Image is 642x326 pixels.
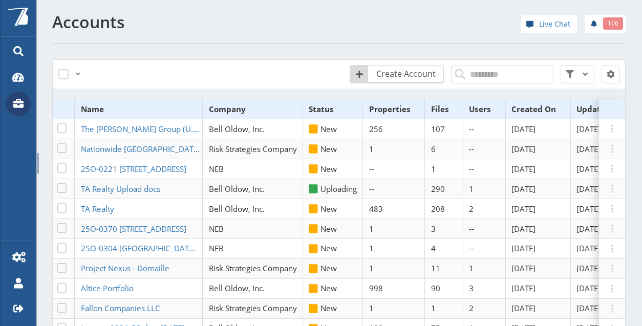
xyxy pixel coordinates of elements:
[511,184,536,194] span: [DATE]
[81,204,114,214] span: TA Realty
[350,65,444,83] a: Create Account
[469,224,474,234] span: --
[469,243,474,253] span: --
[369,144,374,154] span: 1
[585,15,626,33] a: 106
[576,283,601,293] span: [DATE]
[369,164,374,174] span: --
[425,99,463,119] th: Files
[469,144,474,154] span: --
[576,263,601,273] span: [DATE]
[369,224,374,234] span: 1
[576,303,601,313] span: [DATE]
[576,204,601,214] span: [DATE]
[576,224,601,234] span: [DATE]
[431,144,436,154] span: 6
[81,124,203,134] a: The [PERSON_NAME] Group (U.S.) Inc.
[209,283,265,293] span: Bell Oldow, Inc.
[209,303,297,313] span: Risk Strategies Company
[369,184,374,194] span: --
[309,124,337,134] span: New
[309,224,337,234] span: New
[431,283,440,293] span: 90
[75,99,203,119] th: Name
[309,303,337,313] span: New
[469,283,474,293] span: 3
[577,13,626,33] div: notifications
[369,283,383,293] span: 998
[369,204,383,214] span: 483
[81,283,137,293] a: Altice Portfolio
[521,15,577,36] div: help
[539,18,570,30] span: Live Chat
[209,204,265,214] span: Bell Oldow, Inc.
[431,184,445,194] span: 290
[81,164,186,174] span: 25O-0221 [STREET_ADDRESS]
[511,144,536,154] span: [DATE]
[431,204,445,214] span: 208
[81,184,160,194] span: TA Realty Upload docs
[431,124,445,134] span: 107
[81,204,117,214] a: TA Realty
[576,124,601,134] span: [DATE]
[81,263,173,273] a: Project Nexus - Domaille
[309,164,337,174] span: New
[576,184,601,194] span: [DATE]
[369,303,374,313] span: 1
[369,263,374,273] span: 1
[431,263,440,273] span: 11
[511,283,536,293] span: [DATE]
[81,144,312,154] span: Nationwide [GEOGRAPHIC_DATA] - [GEOGRAPHIC_DATA] Project
[576,144,601,154] span: [DATE]
[309,184,357,194] span: Uploading
[81,224,189,234] a: 25O-0370 [STREET_ADDRESS]
[511,263,536,273] span: [DATE]
[309,263,337,273] span: New
[511,303,536,313] span: [DATE]
[81,243,281,253] span: 25O-0304 [GEOGRAPHIC_DATA] ([GEOGRAPHIC_DATA])
[511,124,536,134] span: [DATE]
[209,124,265,134] span: Bell Oldow, Inc.
[52,13,333,31] h1: Accounts
[81,164,189,174] a: 25O-0221 [STREET_ADDRESS]
[209,184,265,194] span: Bell Oldow, Inc.
[469,303,474,313] span: 2
[209,164,224,174] span: NEB
[370,68,443,80] span: Create Account
[363,99,425,119] th: Properties
[431,224,436,234] span: 3
[81,283,134,293] span: Altice Portfolio
[511,224,536,234] span: [DATE]
[81,144,203,154] a: Nationwide [GEOGRAPHIC_DATA] - [GEOGRAPHIC_DATA] Project
[309,243,337,253] span: New
[303,99,363,119] th: Status
[511,164,536,174] span: [DATE]
[81,224,186,234] span: 25O-0370 [STREET_ADDRESS]
[431,243,436,253] span: 4
[81,303,160,313] span: Fallon Companies LLC
[209,144,297,154] span: Risk Strategies Company
[511,243,536,253] span: [DATE]
[81,124,216,134] span: The [PERSON_NAME] Group (U.S.) Inc.
[469,204,474,214] span: 2
[203,99,303,119] th: Company
[505,99,570,119] th: Created On
[81,263,169,273] span: Project Nexus - Domaille
[576,243,601,253] span: [DATE]
[576,164,601,174] span: [DATE]
[81,243,203,253] a: 25O-0304 [GEOGRAPHIC_DATA] ([GEOGRAPHIC_DATA])
[81,303,163,313] a: Fallon Companies LLC
[570,99,638,119] th: Updated On
[209,263,297,273] span: Risk Strategies Company
[608,19,618,28] span: 106
[369,243,374,253] span: 1
[309,144,337,154] span: New
[58,65,73,79] label: Select All
[209,243,224,253] span: NEB
[511,204,536,214] span: [DATE]
[469,184,474,194] span: 1
[521,15,577,33] a: Live Chat
[309,204,337,214] span: New
[209,224,224,234] span: NEB
[463,99,506,119] th: Users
